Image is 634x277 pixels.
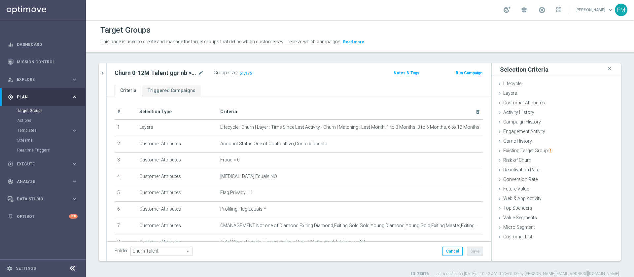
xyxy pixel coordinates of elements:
h2: Churn 0-12M Talent ggr nb > 0 No Casino lftime [115,69,196,77]
label: Folder [115,248,128,254]
button: gps_fixed Plan keyboard_arrow_right [7,94,78,100]
button: Notes & Tags [393,69,420,77]
div: FM [615,4,627,16]
button: equalizer Dashboard [7,42,78,47]
button: Mission Control [7,59,78,65]
a: Target Groups [17,108,69,113]
button: person_search Explore keyboard_arrow_right [7,77,78,82]
div: Templates [18,128,71,132]
div: Analyze [8,179,71,185]
span: Plan [17,95,71,99]
td: Customer Attributes [137,201,218,218]
td: Layers [137,120,218,136]
span: Account Status One of Conto attivo,Conto bloccato [220,141,328,147]
button: Templates keyboard_arrow_right [17,128,78,133]
span: Future Value [503,186,529,191]
span: 61,175 [239,71,253,77]
span: Criteria [220,109,237,114]
a: Criteria [115,85,142,96]
div: Optibot [8,208,78,225]
i: keyboard_arrow_right [71,127,78,134]
label: Last modified on [DATE] at 10:53 AM UTC+02:00 by [PERSON_NAME][EMAIL_ADDRESS][DOMAIN_NAME] [435,271,619,277]
div: Plan [8,94,71,100]
span: Campaign History [503,119,541,124]
td: Customer Attributes [137,218,218,234]
i: track_changes [8,179,14,185]
span: Game History [503,138,532,144]
span: Reactivation Rate [503,167,539,172]
i: keyboard_arrow_right [71,76,78,83]
button: lightbulb Optibot +10 [7,214,78,219]
button: chevron_right [99,63,106,83]
span: Conversion Rate [503,177,538,182]
td: 2 [115,136,137,153]
button: Run Campaign [455,69,483,77]
td: 5 [115,185,137,202]
div: Explore [8,77,71,83]
button: Save [467,247,483,256]
div: Execute [8,161,71,167]
div: Templates [17,125,85,135]
td: 8 [115,234,137,251]
div: Data Studio [8,196,71,202]
a: Settings [16,266,36,270]
span: Engagement Activity [503,129,545,134]
span: Execute [17,162,71,166]
label: Group size [214,70,236,76]
a: Triggered Campaigns [142,85,201,96]
i: equalizer [8,42,14,48]
span: Fraud = 0 [220,157,240,163]
button: Data Studio keyboard_arrow_right [7,196,78,202]
td: 3 [115,153,137,169]
label: : [236,70,237,76]
h3: Selection Criteria [500,66,548,73]
span: Customer List [503,234,532,239]
span: This page is used to create and manage the target groups that define which customers will receive... [100,39,341,44]
button: Read more [342,38,365,46]
td: Customer Attributes [137,185,218,202]
td: 6 [115,201,137,218]
span: Flag Privacy = 1 [220,190,253,195]
i: person_search [8,77,14,83]
span: school [520,6,528,14]
i: mode_edit [198,69,204,77]
td: Customer Attributes [137,234,218,251]
i: close [606,64,613,73]
span: Web & App Activity [503,196,542,201]
span: Lifecycle : Churn | Layer : Time Since Last Activity - Churn | Matching : Last Month, 1 to 3 Mont... [220,124,479,130]
div: Dashboard [8,36,78,53]
button: Cancel [442,247,463,256]
span: Data Studio [17,197,71,201]
i: gps_fixed [8,94,14,100]
th: # [115,104,137,120]
td: Customer Attributes [137,136,218,153]
a: Realtime Triggers [17,148,69,153]
div: Streams [17,135,85,145]
a: Streams [17,138,69,143]
div: Realtime Triggers [17,145,85,155]
span: Risk of Churn [503,157,531,163]
i: keyboard_arrow_right [71,178,78,185]
button: track_changes Analyze keyboard_arrow_right [7,179,78,184]
div: +10 [69,214,78,219]
span: Templates [18,128,65,132]
span: Lifecycle [503,81,521,86]
i: settings [7,265,13,271]
button: play_circle_outline Execute keyboard_arrow_right [7,161,78,167]
span: Total Gross Gaming Revenue minus Bonus Consumed, Lifetime >= €0 [220,239,365,245]
span: Activity History [503,110,534,115]
div: Target Groups [17,106,85,116]
span: Existing Target Group [503,148,553,153]
th: Selection Type [137,104,218,120]
a: Dashboard [17,36,78,53]
label: ID: 23816 [411,271,429,277]
span: Profiling Flag Equals Y [220,206,266,212]
span: CMANAGEMENT Not one of Diamond,Exiting Diamond,Exiting Gold,Gold,Young Diamond,Young Gold,Exiting... [220,223,480,228]
div: Mission Control [8,53,78,71]
span: Micro Segment [503,225,535,230]
i: keyboard_arrow_right [71,94,78,100]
